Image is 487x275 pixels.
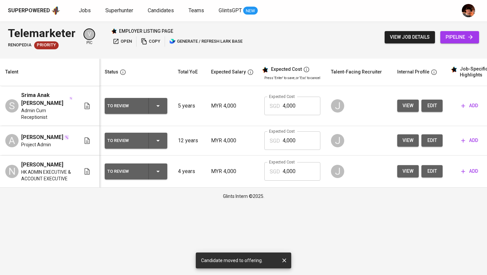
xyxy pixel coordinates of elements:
div: Total YoE [178,68,198,76]
button: view job details [385,31,435,43]
span: edit [427,136,437,145]
span: renopedia [8,42,31,48]
p: MYR 4,000 [211,102,254,110]
img: glints_star.svg [451,66,457,73]
span: GlintsGPT [219,7,242,14]
span: edit [427,102,437,110]
span: generate / refresh lark base [169,38,243,45]
p: MYR 4,000 [211,167,254,175]
div: Telemarketer [8,25,76,41]
span: Jobs [79,7,91,14]
div: New Job received from Demand Team [34,41,59,49]
span: view [403,102,413,110]
button: add [459,165,481,177]
span: add [461,167,478,175]
img: app logo [51,6,60,16]
span: view [403,167,413,175]
button: copy [139,36,162,47]
span: edit [427,167,437,175]
a: Superhunter [105,7,135,15]
p: 4 years [178,167,200,175]
div: Expected Salary [211,68,246,76]
img: glints_star.svg [262,67,268,73]
span: NEW [243,8,258,14]
span: [PERSON_NAME] [21,133,63,141]
div: J [331,99,344,113]
div: Talent-Facing Recruiter [331,68,382,76]
p: SGD [270,168,280,176]
div: V [83,28,95,40]
p: SGD [270,102,280,110]
div: pic [83,28,95,46]
div: Internal Profile [397,68,429,76]
span: Candidates [148,7,174,14]
p: employer listing page [119,28,173,34]
button: lark generate / refresh lark base [168,36,244,47]
button: view [397,165,419,177]
a: Jobs [79,7,92,15]
button: open [111,36,134,47]
div: J [331,134,344,147]
div: Talent [5,68,18,76]
span: open [113,38,132,45]
img: magic_wand.svg [69,97,73,100]
div: J [331,165,344,178]
p: MYR 4,000 [211,137,254,145]
button: edit [421,165,443,177]
div: Status [105,68,118,76]
button: view [397,100,419,112]
button: edit [421,100,443,112]
a: Superpoweredapp logo [8,6,60,16]
p: Press 'Enter' to save, or 'Esc' to cancel [264,75,320,80]
img: diemas@glints.com [462,4,475,17]
span: Superhunter [105,7,133,14]
div: Candidate moved to offering. [201,254,263,266]
span: Teams [189,7,204,14]
button: To Review [105,98,167,114]
button: To Review [105,133,167,149]
p: SGD [270,137,280,145]
a: pipeline [440,31,479,43]
p: 5 years [178,102,200,110]
img: magic_wand.svg [64,135,69,140]
button: To Review [105,163,167,179]
button: add [459,100,481,112]
a: Candidates [148,7,175,15]
span: HK ADMIN EXECUTIVE & ACCOUNT EXECUTIVE [21,169,73,182]
span: add [461,136,478,145]
span: pipeline [446,33,474,41]
button: view [397,134,419,147]
span: view job details [390,33,430,41]
div: S [5,99,19,113]
div: Superpowered [8,7,50,15]
a: GlintsGPT NEW [219,7,258,15]
span: view [403,136,413,145]
span: add [461,102,478,110]
div: To Review [107,167,143,176]
div: Expected Cost [271,67,302,72]
button: add [459,134,481,147]
span: Admin Cum Receptionist [21,107,73,120]
div: A [5,134,19,147]
p: 12 years [178,137,200,145]
span: Project Admin [21,141,51,148]
div: N [5,165,19,178]
span: Srima Anak [PERSON_NAME] [21,91,69,107]
a: Teams [189,7,205,15]
span: [PERSON_NAME] [21,161,63,169]
img: Glints Star [111,28,117,34]
img: lark [169,38,176,45]
div: To Review [107,102,143,110]
button: edit [421,134,443,147]
div: To Review [107,136,143,145]
span: copy [141,38,160,45]
span: Priority [34,42,59,48]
